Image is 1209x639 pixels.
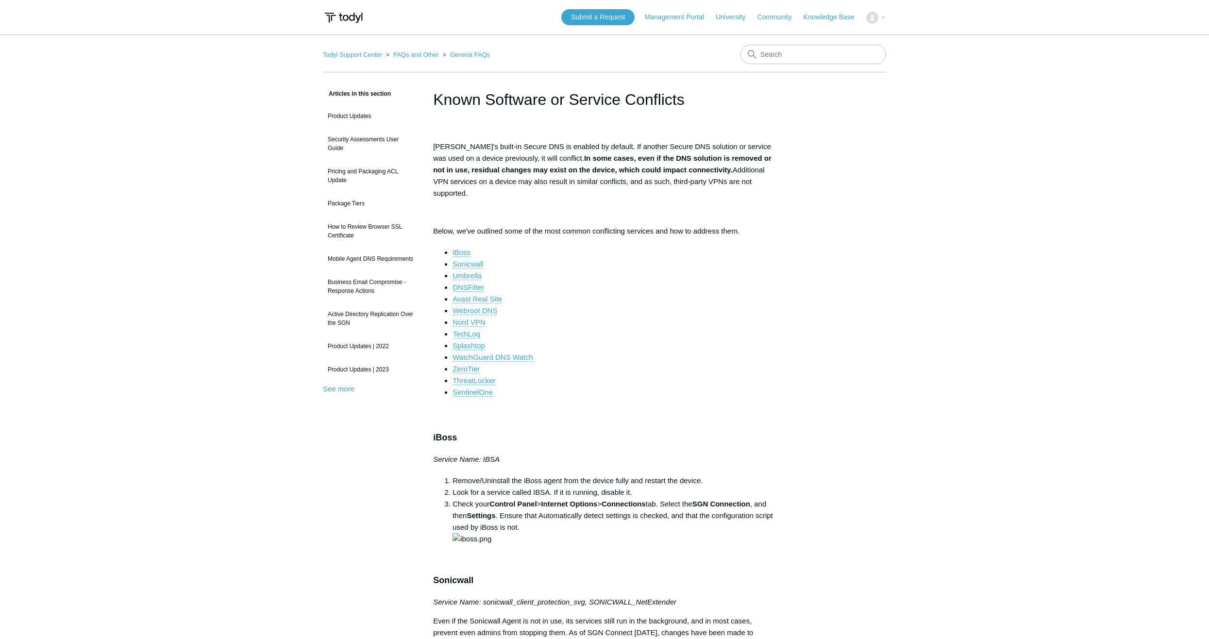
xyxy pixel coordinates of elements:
[323,273,419,300] a: Business Email Compromise - Response Actions
[489,500,537,508] strong: Control Panel
[323,51,384,58] li: Todyl Support Center
[453,271,482,280] a: Umbrella
[433,154,772,174] strong: In some cases, even if the DNS solution is removed or not in use, residual changes may exist on t...
[453,353,533,362] a: WatchGuard DNS Watch
[323,107,419,125] a: Product Updates
[393,51,439,58] a: FAQs and Other
[453,376,495,385] a: ThreatLocker
[453,306,497,315] a: Webroot DNS
[323,360,419,379] a: Product Updates | 2023
[323,250,419,268] a: Mobile Agent DNS Requirements
[453,475,776,487] li: Remove/Uninstall the iBoss agent from the device fully and restart the device.
[453,318,486,327] a: Nord VPN
[467,511,495,520] strong: Settings
[323,162,419,189] a: Pricing and Packaging ACL Update
[433,141,776,199] p: [PERSON_NAME]'s built-in Secure DNS is enabled by default. If another Secure DNS solution or serv...
[453,365,480,373] a: ZeroTier
[453,295,502,303] a: Avast Real Site
[740,45,886,64] input: Search
[323,218,419,245] a: How to Review Browser SSL Certificate
[453,487,776,498] li: Look for a service called IBSA. If it is running, disable it.
[323,337,419,355] a: Product Updates | 2022
[716,12,755,22] a: University
[453,388,493,397] a: SentinelOne
[323,130,419,157] a: Security Assessments User Guide
[323,385,354,393] a: See more
[453,260,483,269] a: Sonicwall
[433,88,776,111] h1: Known Software or Service Conflicts
[450,51,490,58] a: General FAQs
[453,248,470,257] a: iBoss
[541,500,597,508] strong: Internet Options
[323,305,419,332] a: Active Directory Replication Over the SGN
[692,500,750,508] strong: SGN Connection
[323,194,419,213] a: Package Tiers
[323,90,391,97] span: Articles in this section
[453,498,776,545] li: Check your > > tab. Select the , and then . Ensure that Automatically detect settings is checked,...
[433,225,776,237] p: Below, we've outlined some of the most common conflicting services and how to address them.
[433,455,500,463] em: Service Name: IBSA
[384,51,441,58] li: FAQs and Other
[323,51,382,58] a: Todyl Support Center
[602,500,646,508] strong: Connections
[804,12,864,22] a: Knowledge Base
[453,533,491,545] img: iboss.png
[453,283,484,292] a: DNSFilter
[433,598,676,606] em: Service Name: sonicwall_client_protection_svg, SONICWALL_NetExtender
[757,12,802,22] a: Community
[561,9,635,25] a: Submit a Request
[433,431,776,445] h3: iBoss
[323,9,364,27] img: Todyl Support Center Help Center home page
[433,573,776,588] h3: Sonicwall
[453,341,485,350] a: Splashtop
[441,51,490,58] li: General FAQs
[453,330,480,338] a: TechLoq
[645,12,714,22] a: Management Portal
